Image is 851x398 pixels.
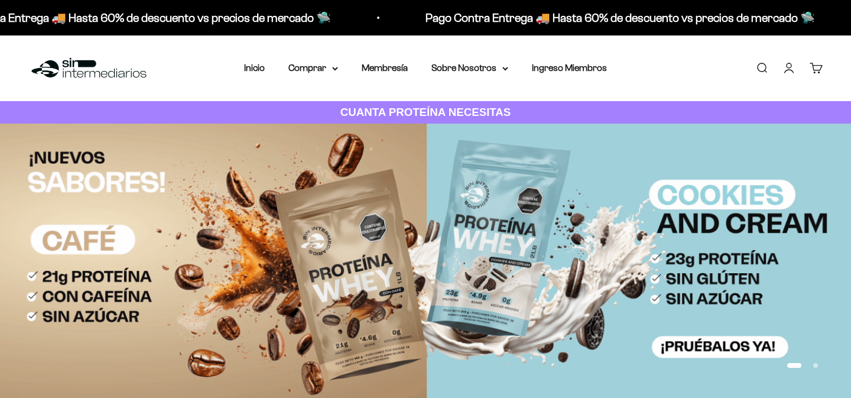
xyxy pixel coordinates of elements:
[340,106,511,118] strong: CUANTA PROTEÍNA NECESITAS
[354,8,743,27] p: Pago Contra Entrega 🚚 Hasta 60% de descuento vs precios de mercado 🛸
[244,63,265,73] a: Inicio
[431,60,508,76] summary: Sobre Nosotros
[532,63,607,73] a: Ingreso Miembros
[362,63,408,73] a: Membresía
[288,60,338,76] summary: Comprar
